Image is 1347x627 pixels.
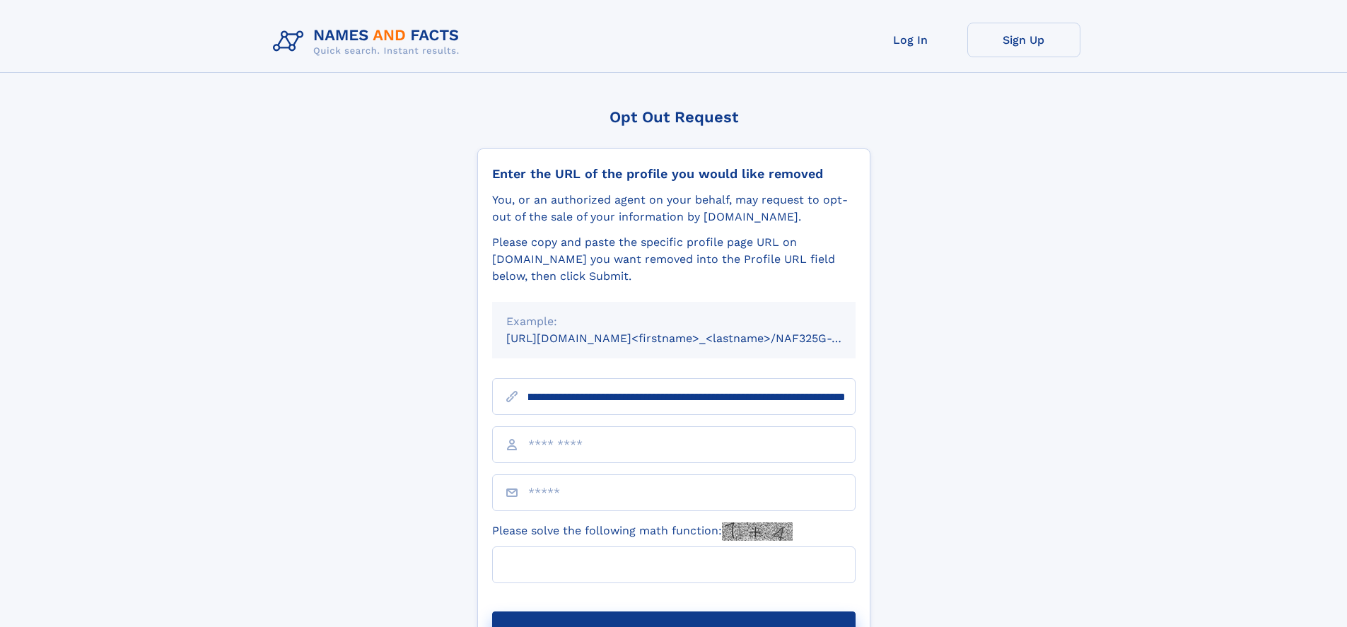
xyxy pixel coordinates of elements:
[267,23,471,61] img: Logo Names and Facts
[492,522,793,541] label: Please solve the following math function:
[477,108,870,126] div: Opt Out Request
[506,332,882,345] small: [URL][DOMAIN_NAME]<firstname>_<lastname>/NAF325G-xxxxxxxx
[492,192,856,225] div: You, or an authorized agent on your behalf, may request to opt-out of the sale of your informatio...
[506,313,841,330] div: Example:
[492,234,856,285] div: Please copy and paste the specific profile page URL on [DOMAIN_NAME] you want removed into the Pr...
[854,23,967,57] a: Log In
[967,23,1080,57] a: Sign Up
[492,166,856,182] div: Enter the URL of the profile you would like removed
